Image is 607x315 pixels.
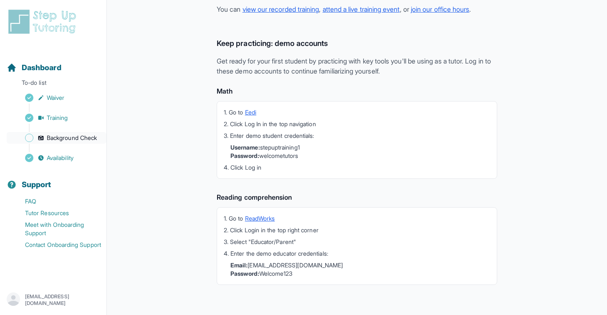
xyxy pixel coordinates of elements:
a: Contact Onboarding Support [7,239,106,251]
img: logo [7,8,81,35]
li: 1. Go to [224,214,490,223]
p: Get ready for your first student by practicing with key tools you'll be using as a tutor. Log in ... [217,56,497,76]
span: Waiver [47,94,64,102]
strong: Password: [230,152,259,159]
span: Training [47,114,68,122]
li: 3. Select "Educator/Parent" [224,238,490,246]
li: [EMAIL_ADDRESS][DOMAIN_NAME] Welcome123 [230,261,490,278]
h4: Reading comprehension [217,192,497,202]
button: [EMAIL_ADDRESS][DOMAIN_NAME] [7,292,100,307]
span: Support [22,179,51,191]
strong: Email: [230,262,248,269]
span: Availability [47,154,73,162]
li: 2. Click Login in the top right corner [224,226,490,234]
span: Background Check [47,134,97,142]
p: You can , , or . [217,4,497,14]
a: Tutor Resources [7,207,106,219]
a: Dashboard [7,62,61,74]
p: To-do list [3,79,103,90]
a: attend a live training event [323,5,400,13]
span: Dashboard [22,62,61,74]
li: 4. Enter the demo educator credentials: [224,249,490,258]
button: Support [3,165,103,194]
strong: Password: [230,270,259,277]
h3: Keep practicing: demo accounts [217,38,497,49]
li: 1. Go to [224,108,490,117]
a: FAQ [7,196,106,207]
li: stepuptraining1 welcometutors [230,143,490,160]
a: join our office hours [411,5,469,13]
li: 3. Enter demo student credentials: [224,132,490,140]
a: Waiver [7,92,106,104]
li: 4. Click Log in [224,163,490,172]
p: [EMAIL_ADDRESS][DOMAIN_NAME] [25,293,100,307]
a: Meet with Onboarding Support [7,219,106,239]
a: Availability [7,152,106,164]
a: Training [7,112,106,124]
strong: Username: [230,144,260,151]
a: Background Check [7,132,106,144]
a: ReadWorks [245,215,275,222]
a: view our recorded training [243,5,319,13]
button: Dashboard [3,48,103,77]
a: Eedi [245,109,256,116]
li: 2. Click Log In in the top navigation [224,120,490,128]
h4: Math [217,86,497,96]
